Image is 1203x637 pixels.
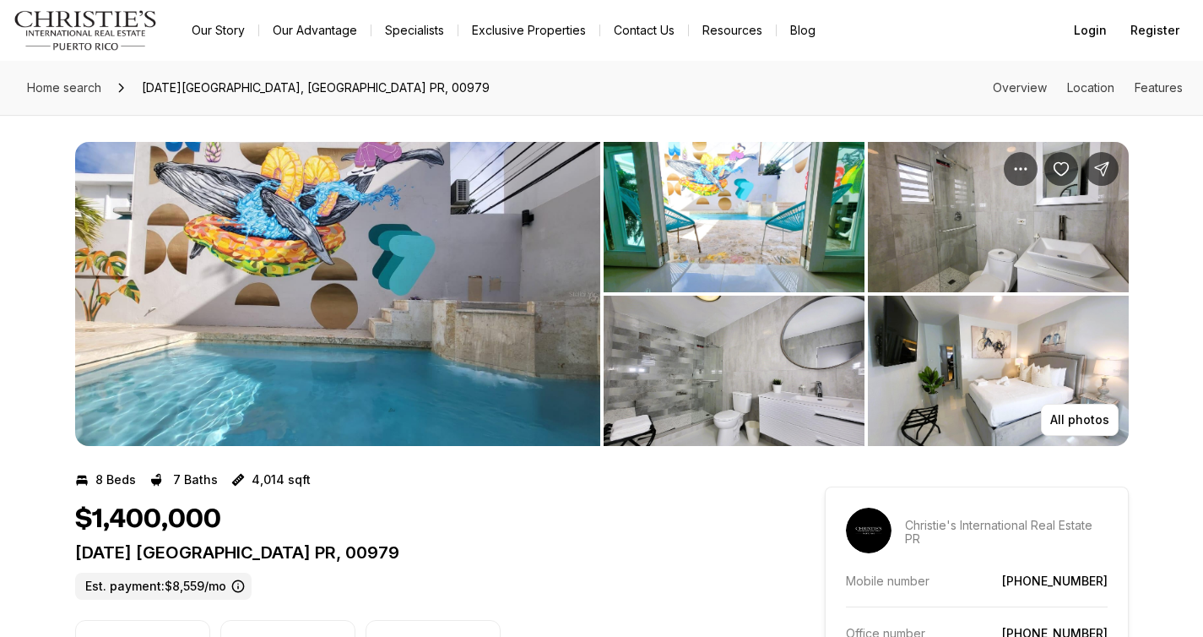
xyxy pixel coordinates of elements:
[1074,24,1107,37] span: Login
[1002,574,1108,588] a: [PHONE_NUMBER]
[1064,14,1117,47] button: Login
[868,142,1129,292] button: View image gallery
[1041,404,1119,436] button: All photos
[135,74,496,101] span: [DATE][GEOGRAPHIC_DATA], [GEOGRAPHIC_DATA] PR, 00979
[371,19,458,42] a: Specialists
[75,142,1129,446] div: Listing Photos
[75,573,252,600] label: Est. payment: $8,559/mo
[777,19,829,42] a: Blog
[75,504,221,536] h1: $1,400,000
[993,81,1183,95] nav: Page section menu
[1044,152,1078,186] button: Save Property: 27 MAR MEDITERRANEO
[1004,152,1038,186] button: Property options
[604,142,1129,446] li: 2 of 9
[1085,152,1119,186] button: Share Property: 27 MAR MEDITERRANEO
[689,19,776,42] a: Resources
[1050,413,1109,427] p: All photos
[458,19,599,42] a: Exclusive Properties
[14,10,158,51] img: logo
[75,142,600,446] button: View image gallery
[75,142,600,446] li: 1 of 9
[1120,14,1189,47] button: Register
[868,296,1129,446] button: View image gallery
[178,19,258,42] a: Our Story
[27,80,101,95] span: Home search
[905,519,1108,546] p: Christie's International Real Estate PR
[252,473,311,487] p: 4,014 sqft
[1067,80,1114,95] a: Skip to: Location
[1135,80,1183,95] a: Skip to: Features
[604,142,864,292] button: View image gallery
[993,80,1047,95] a: Skip to: Overview
[600,19,688,42] button: Contact Us
[846,574,929,588] p: Mobile number
[20,74,108,101] a: Home search
[259,19,371,42] a: Our Advantage
[173,473,218,487] p: 7 Baths
[75,542,764,563] p: [DATE] [GEOGRAPHIC_DATA] PR, 00979
[95,473,136,487] p: 8 Beds
[1130,24,1179,37] span: Register
[604,296,864,446] button: View image gallery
